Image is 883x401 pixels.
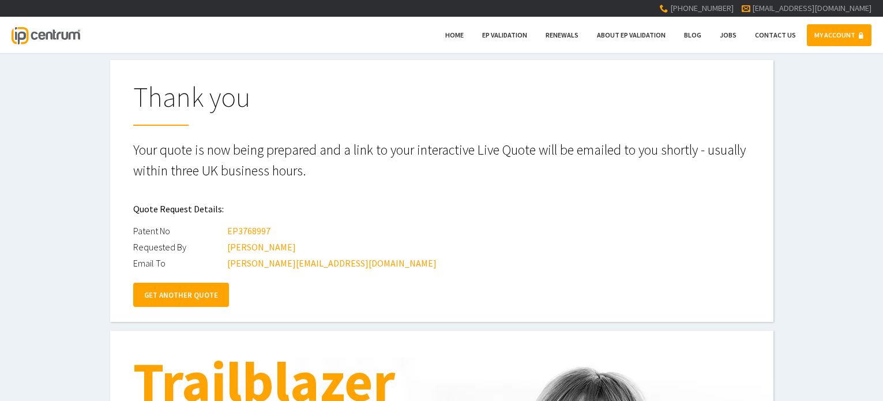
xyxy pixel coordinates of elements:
span: Home [445,31,464,39]
span: Contact Us [755,31,796,39]
a: About EP Validation [589,24,673,46]
div: Patent No [133,223,226,239]
h2: Quote Request Details: [133,195,750,223]
span: [PHONE_NUMBER] [670,3,734,13]
a: Home [438,24,471,46]
a: IP Centrum [12,17,80,53]
div: [PERSON_NAME][EMAIL_ADDRESS][DOMAIN_NAME] [227,255,437,271]
p: Your quote is now being prepared and a link to your interactive Live Quote will be emailed to you... [133,140,750,181]
a: EP Validation [475,24,535,46]
span: Renewals [546,31,578,39]
a: Renewals [538,24,586,46]
div: [PERSON_NAME] [227,239,296,255]
span: EP Validation [482,31,527,39]
div: Email To [133,255,226,271]
span: About EP Validation [597,31,666,39]
a: Contact Us [747,24,803,46]
span: Blog [684,31,701,39]
a: MY ACCOUNT [807,24,871,46]
div: EP3768997 [227,223,270,239]
div: Requested By [133,239,226,255]
span: Jobs [720,31,737,39]
a: Blog [677,24,709,46]
h1: Thank you [133,83,750,126]
a: [EMAIL_ADDRESS][DOMAIN_NAME] [752,3,871,13]
a: Jobs [712,24,744,46]
a: GET ANOTHER QUOTE [133,283,229,307]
